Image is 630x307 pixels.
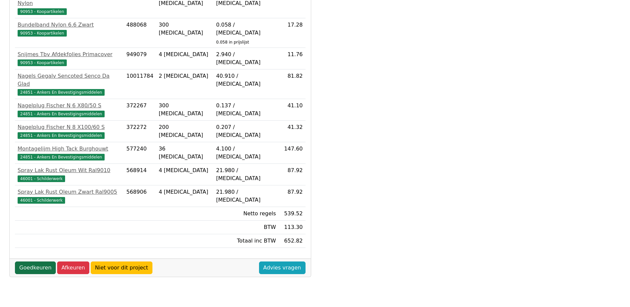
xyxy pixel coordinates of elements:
[18,166,121,174] div: Spray Lak Rust Oleum Wit Ral9010
[124,142,156,164] td: 577240
[124,48,156,69] td: 949079
[159,51,211,58] div: 4 [MEDICAL_DATA]
[18,166,121,182] a: Spray Lak Rust Oleum Wit Ral901046001 - Schilderwerk
[279,185,306,207] td: 87.92
[159,72,211,80] div: 2 [MEDICAL_DATA]
[91,261,152,274] a: Niet voor dit project
[124,121,156,142] td: 372272
[18,51,121,66] a: Snijmes Tbv Afdekfolies Primacover90953 - Koopartikelen
[18,154,105,160] span: 24851 - Ankers En Bevestigingsmiddelen
[216,166,276,182] div: 21.980 / [MEDICAL_DATA]
[279,69,306,99] td: 81.82
[18,132,105,139] span: 24851 - Ankers En Bevestigingsmiddelen
[259,261,306,274] a: Advies vragen
[214,221,279,234] td: BTW
[18,175,65,182] span: 46001 - Schilderwerk
[279,207,306,221] td: 539.52
[279,48,306,69] td: 11.76
[216,188,276,204] div: 21.980 / [MEDICAL_DATA]
[279,121,306,142] td: 41.32
[18,21,121,29] div: Bundelband Nylon 6.6 Zwart
[159,145,211,161] div: 36 [MEDICAL_DATA]
[124,99,156,121] td: 372267
[18,59,67,66] span: 90953 - Koopartikelen
[18,72,121,88] div: Nagels Gegalv Sencoted Senco Da Glad
[18,102,121,110] div: Nagelplug Fischer N 6 X80/50 S
[124,18,156,48] td: 488068
[279,99,306,121] td: 41.10
[18,123,121,139] a: Nagelplug Fischer N 8 X100/60 S24851 - Ankers En Bevestigingsmiddelen
[279,164,306,185] td: 87.92
[18,30,67,37] span: 90953 - Koopartikelen
[216,21,276,37] div: 0.058 / [MEDICAL_DATA]
[18,188,121,196] div: Spray Lak Rust Oleum Zwart Ral9005
[124,164,156,185] td: 568914
[216,51,276,66] div: 2.940 / [MEDICAL_DATA]
[279,18,306,48] td: 17.28
[159,188,211,196] div: 4 [MEDICAL_DATA]
[216,123,276,139] div: 0.207 / [MEDICAL_DATA]
[216,102,276,118] div: 0.137 / [MEDICAL_DATA]
[216,72,276,88] div: 40.910 / [MEDICAL_DATA]
[18,102,121,118] a: Nagelplug Fischer N 6 X80/50 S24851 - Ankers En Bevestigingsmiddelen
[18,111,105,117] span: 24851 - Ankers En Bevestigingsmiddelen
[18,51,121,58] div: Snijmes Tbv Afdekfolies Primacover
[18,89,105,96] span: 24851 - Ankers En Bevestigingsmiddelen
[279,234,306,248] td: 652.82
[18,197,65,204] span: 46001 - Schilderwerk
[279,221,306,234] td: 113.30
[159,21,211,37] div: 300 [MEDICAL_DATA]
[124,69,156,99] td: 10011784
[216,145,276,161] div: 4.100 / [MEDICAL_DATA]
[15,261,56,274] a: Goedkeuren
[214,207,279,221] td: Netto regels
[159,123,211,139] div: 200 [MEDICAL_DATA]
[57,261,89,274] a: Afkeuren
[18,145,121,153] div: Montagelijm High Tack Burghouwt
[18,145,121,161] a: Montagelijm High Tack Burghouwt24851 - Ankers En Bevestigingsmiddelen
[159,166,211,174] div: 4 [MEDICAL_DATA]
[18,123,121,131] div: Nagelplug Fischer N 8 X100/60 S
[279,142,306,164] td: 147.60
[159,102,211,118] div: 300 [MEDICAL_DATA]
[214,234,279,248] td: Totaal inc BTW
[18,21,121,37] a: Bundelband Nylon 6.6 Zwart90953 - Koopartikelen
[18,72,121,96] a: Nagels Gegalv Sencoted Senco Da Glad24851 - Ankers En Bevestigingsmiddelen
[216,40,249,45] sub: 0.058 in prijslijst
[18,188,121,204] a: Spray Lak Rust Oleum Zwart Ral900546001 - Schilderwerk
[124,185,156,207] td: 568906
[18,8,67,15] span: 90953 - Koopartikelen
